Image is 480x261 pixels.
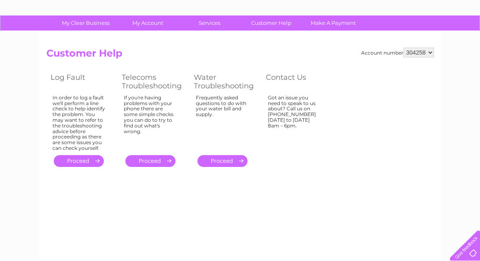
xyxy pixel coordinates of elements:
[357,35,375,41] a: Energy
[124,95,178,148] div: If you're having problems with your phone there are some simple checks you can do to try to find ...
[453,35,472,41] a: Log out
[196,95,250,148] div: Frequently asked questions to do with your water bill and supply.
[176,15,243,31] a: Services
[327,4,383,14] a: 0333 014 3131
[409,35,421,41] a: Blog
[52,15,119,31] a: My Clear Business
[268,95,321,148] div: Got an issue you need to speak to us about? Call us on [PHONE_NUMBER] [DATE] to [DATE] 8am – 6pm.
[190,71,262,92] th: Water Troubleshooting
[46,71,118,92] th: Log Fault
[125,155,175,167] a: .
[48,4,433,39] div: Clear Business is a trading name of Verastar Limited (registered in [GEOGRAPHIC_DATA] No. 3667643...
[337,35,352,41] a: Water
[426,35,446,41] a: Contact
[238,15,305,31] a: Customer Help
[114,15,181,31] a: My Account
[53,95,105,151] div: In order to log a fault we'll perform a line check to help identify the problem. You may want to ...
[262,71,333,92] th: Contact Us
[361,48,434,57] div: Account number
[380,35,404,41] a: Telecoms
[46,48,434,63] h2: Customer Help
[197,155,248,167] a: .
[300,15,367,31] a: Make A Payment
[118,71,190,92] th: Telecoms Troubleshooting
[17,21,58,46] img: logo.png
[54,155,104,167] a: .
